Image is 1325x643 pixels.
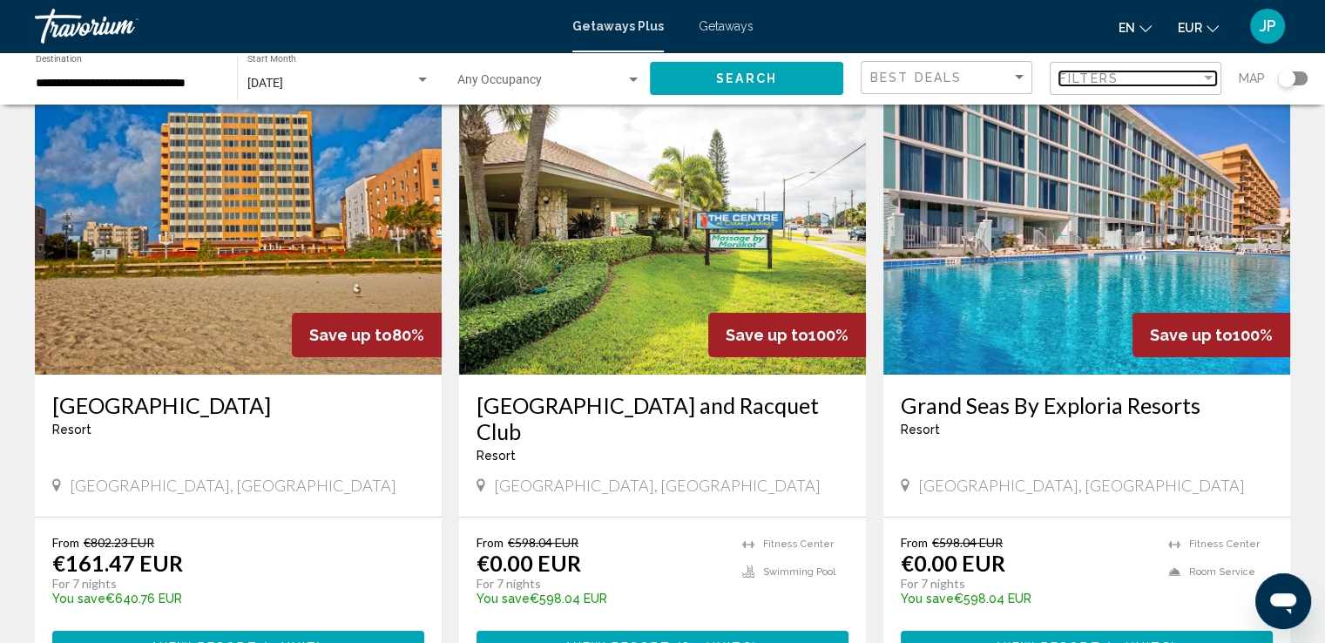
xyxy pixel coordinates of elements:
p: €598.04 EUR [477,592,725,606]
span: EUR [1178,21,1202,35]
span: JP [1260,17,1276,35]
p: €0.00 EUR [901,550,1005,576]
img: ii_gsr1.jpg [883,96,1290,375]
span: Save up to [726,326,808,344]
a: Getaways Plus [572,19,664,33]
span: [GEOGRAPHIC_DATA], [GEOGRAPHIC_DATA] [70,476,396,495]
span: [DATE] [247,76,283,90]
p: €0.00 EUR [477,550,581,576]
span: From [52,535,79,550]
span: Room Service [1189,566,1255,578]
span: Search [716,72,777,86]
a: Grand Seas By Exploria Resorts [901,392,1273,418]
span: Save up to [1150,326,1233,344]
span: en [1119,21,1135,35]
mat-select: Sort by [870,71,1027,85]
span: Resort [477,449,516,463]
button: Change language [1119,15,1152,40]
span: You save [901,592,954,606]
a: Getaways [699,19,754,33]
p: For 7 nights [52,576,407,592]
span: €598.04 EUR [508,535,578,550]
img: ii_olr1.jpg [459,96,866,375]
span: [GEOGRAPHIC_DATA], [GEOGRAPHIC_DATA] [494,476,821,495]
span: Fitness Center [763,538,834,550]
span: Resort [52,423,91,437]
img: ii_hbh1.jpg [35,96,442,375]
button: Filter [1050,61,1221,97]
span: Filters [1059,71,1119,85]
p: €598.04 EUR [901,592,1151,606]
span: From [477,535,504,550]
span: [GEOGRAPHIC_DATA], [GEOGRAPHIC_DATA] [918,476,1245,495]
p: €161.47 EUR [52,550,183,576]
p: For 7 nights [477,576,725,592]
p: €640.76 EUR [52,592,407,606]
button: Search [650,62,843,94]
span: Best Deals [870,71,962,85]
span: Swimming Pool [763,566,835,578]
div: 100% [708,313,866,357]
a: [GEOGRAPHIC_DATA] and Racquet Club [477,392,848,444]
a: [GEOGRAPHIC_DATA] [52,392,424,418]
span: €598.04 EUR [932,535,1003,550]
span: Resort [901,423,940,437]
button: Change currency [1178,15,1219,40]
span: Fitness Center [1189,538,1260,550]
span: From [901,535,928,550]
div: 100% [1132,313,1290,357]
span: €802.23 EUR [84,535,154,550]
span: You save [477,592,530,606]
button: User Menu [1245,8,1290,44]
span: Save up to [309,326,392,344]
span: Map [1239,66,1265,91]
iframe: Button to launch messaging window [1255,573,1311,629]
a: Travorium [35,9,555,44]
div: 80% [292,313,442,357]
span: You save [52,592,105,606]
p: For 7 nights [901,576,1151,592]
